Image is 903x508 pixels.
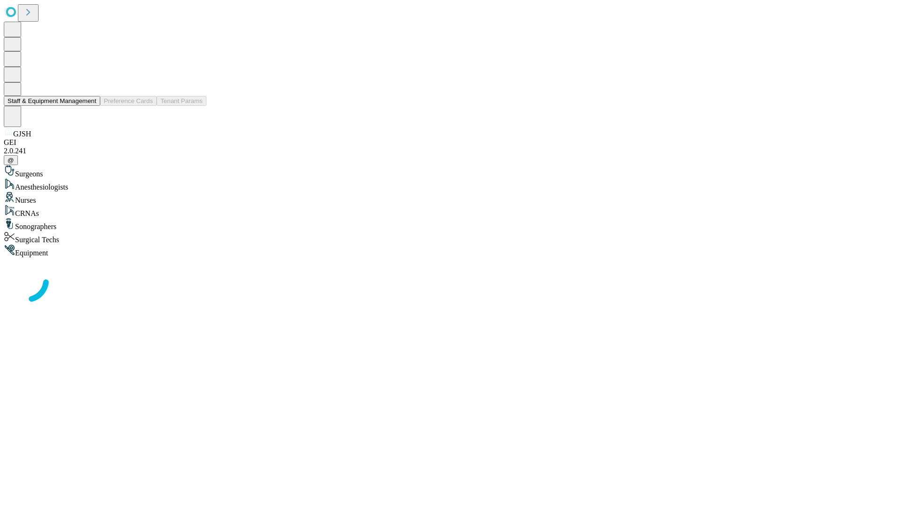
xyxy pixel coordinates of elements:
[4,165,899,178] div: Surgeons
[4,178,899,191] div: Anesthesiologists
[4,205,899,218] div: CRNAs
[4,155,18,165] button: @
[4,231,899,244] div: Surgical Techs
[4,147,899,155] div: 2.0.241
[4,191,899,205] div: Nurses
[4,218,899,231] div: Sonographers
[13,130,31,138] span: GJSH
[100,96,157,106] button: Preference Cards
[4,96,100,106] button: Staff & Equipment Management
[8,157,14,164] span: @
[4,138,899,147] div: GEI
[4,244,899,257] div: Equipment
[157,96,206,106] button: Tenant Params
